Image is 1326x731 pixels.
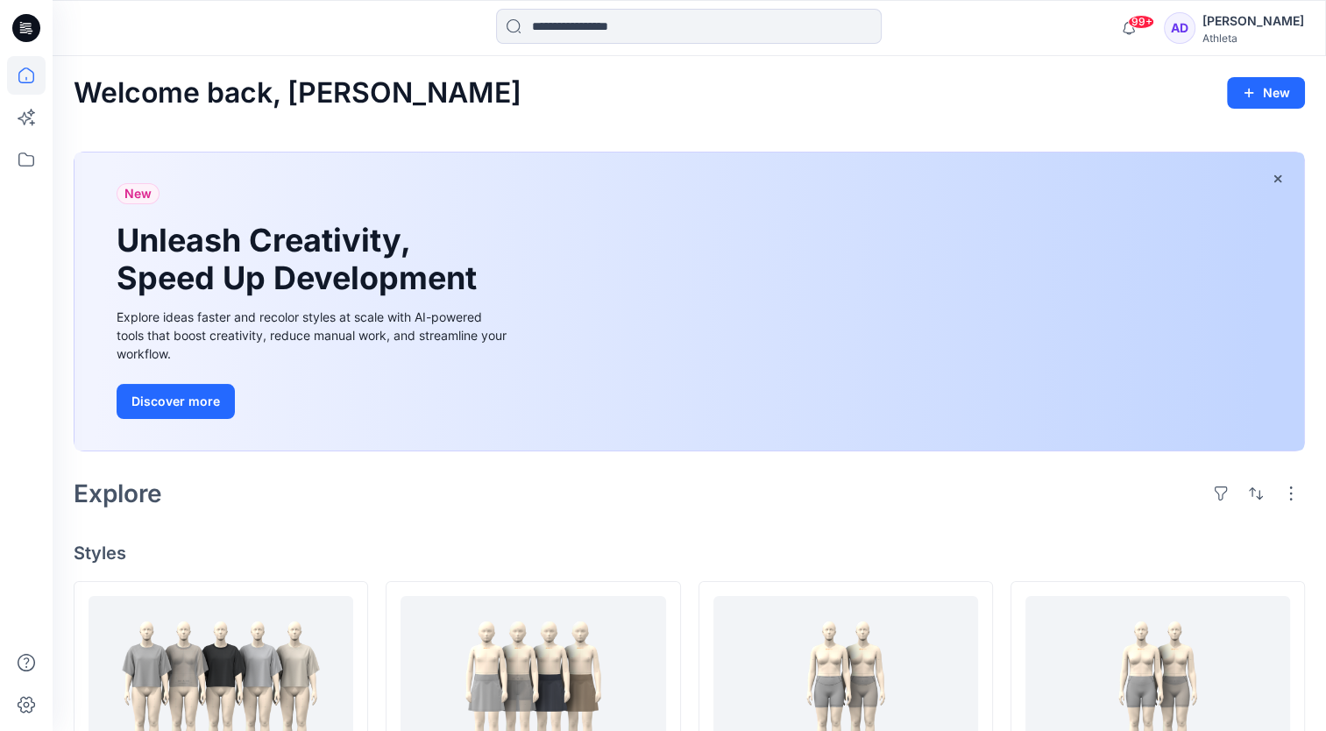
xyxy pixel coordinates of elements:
h2: Welcome back, [PERSON_NAME] [74,77,521,110]
h1: Unleash Creativity, Speed Up Development [117,222,485,297]
h2: Explore [74,479,162,507]
div: Explore ideas faster and recolor styles at scale with AI-powered tools that boost creativity, red... [117,308,511,363]
div: [PERSON_NAME] [1202,11,1304,32]
button: New [1227,77,1305,109]
span: 99+ [1128,15,1154,29]
div: Athleta [1202,32,1304,45]
button: Discover more [117,384,235,419]
div: AD [1164,12,1195,44]
h4: Styles [74,543,1305,564]
a: Discover more [117,384,511,419]
span: New [124,183,152,204]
